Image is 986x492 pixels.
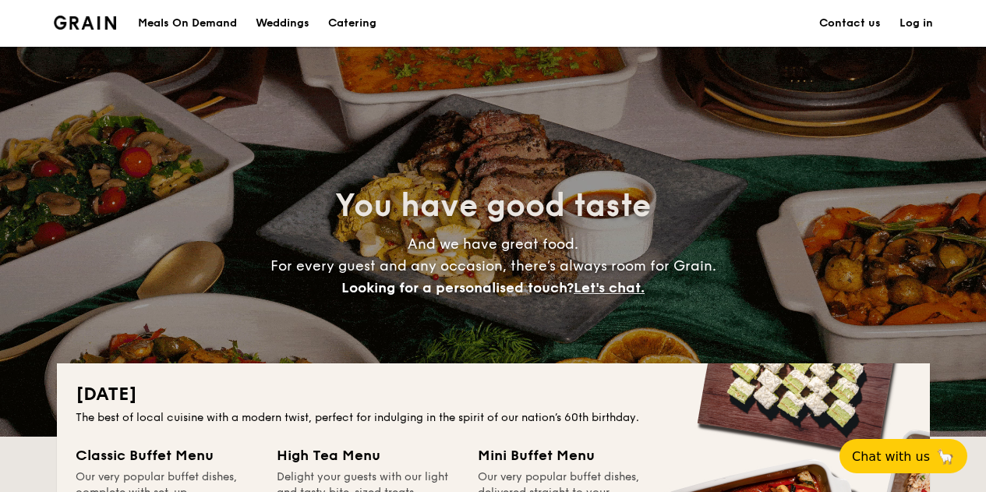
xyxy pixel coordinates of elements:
span: You have good taste [335,187,651,225]
span: And we have great food. For every guest and any occasion, there’s always room for Grain. [270,235,716,296]
a: Logotype [54,16,117,30]
span: Chat with us [852,449,930,464]
span: Let's chat. [574,279,645,296]
h2: [DATE] [76,382,911,407]
span: Looking for a personalised touch? [341,279,574,296]
div: Mini Buffet Menu [478,444,660,466]
img: Grain [54,16,117,30]
span: 🦙 [936,448,955,465]
div: Classic Buffet Menu [76,444,258,466]
div: The best of local cuisine with a modern twist, perfect for indulging in the spirit of our nation’... [76,410,911,426]
button: Chat with us🦙 [839,439,967,473]
div: High Tea Menu [277,444,459,466]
